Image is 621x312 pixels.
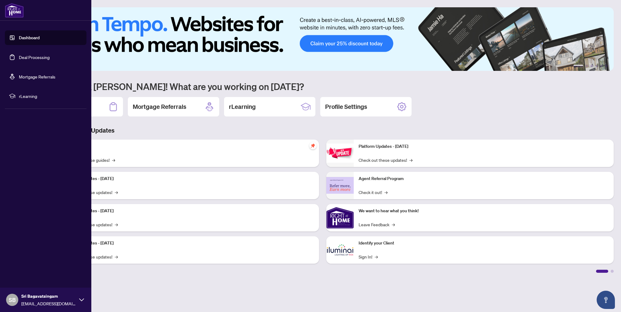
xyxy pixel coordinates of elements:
[64,208,314,214] p: Platform Updates - [DATE]
[591,65,593,67] button: 3
[115,189,118,196] span: →
[32,81,614,92] h1: Welcome back [PERSON_NAME]! What are you working on [DATE]?
[595,65,598,67] button: 4
[9,296,16,304] span: SB
[64,175,314,182] p: Platform Updates - [DATE]
[359,240,609,247] p: Identify your Client
[600,65,603,67] button: 5
[325,102,367,111] h2: Profile Settings
[115,221,118,228] span: →
[359,221,395,228] a: Leave Feedback→
[64,240,314,247] p: Platform Updates - [DATE]
[229,102,256,111] h2: rLearning
[326,204,354,231] img: We want to hear what you think!
[21,293,76,300] span: Sri Bagavatsingam
[597,291,615,309] button: Open asap
[21,300,76,307] span: [EMAIL_ADDRESS][DOMAIN_NAME]
[133,102,186,111] h2: Mortgage Referrals
[359,143,609,150] p: Platform Updates - [DATE]
[19,54,50,60] a: Deal Processing
[32,7,614,71] img: Slide 0
[409,157,412,163] span: →
[112,157,115,163] span: →
[392,221,395,228] span: →
[574,65,583,67] button: 1
[64,143,314,150] p: Self-Help
[19,74,55,79] a: Mortgage Referrals
[19,35,40,40] a: Dashboard
[115,253,118,260] span: →
[359,157,412,163] a: Check out these updates!→
[5,3,24,18] img: logo
[19,93,82,99] span: rLearning
[326,236,354,264] img: Identify your Client
[326,177,354,194] img: Agent Referral Program
[359,175,609,182] p: Agent Referral Program
[326,144,354,163] img: Platform Updates - June 23, 2025
[359,189,388,196] a: Check it out!→
[384,189,388,196] span: →
[32,126,614,135] h3: Brokerage & Industry Updates
[375,253,378,260] span: →
[586,65,588,67] button: 2
[359,208,609,214] p: We want to hear what you think!
[359,253,378,260] a: Sign In!→
[309,142,317,149] span: pushpin
[605,65,608,67] button: 6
